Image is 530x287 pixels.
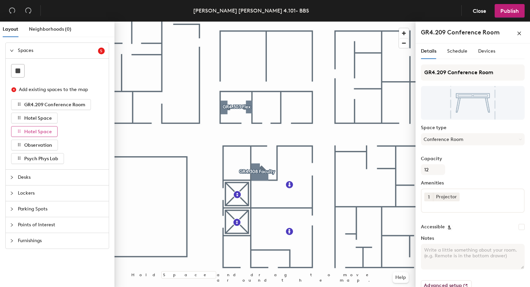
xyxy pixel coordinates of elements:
button: GR4.209 Conference Room [11,99,91,110]
span: Neighborhoods (0) [29,26,71,32]
label: Space type [421,125,525,131]
h4: GR4.209 Conference Room [421,28,500,37]
span: Hotel Space [24,115,52,121]
span: Spaces [18,43,98,58]
span: Hotel Space [24,129,52,135]
div: [PERSON_NAME] [PERSON_NAME] 4.101- BBS [193,6,309,15]
span: Details [421,48,436,54]
span: close-circle [11,87,16,92]
button: Publish [495,4,525,18]
button: Redo (⌘ + ⇧ + Z) [22,4,35,18]
span: Layout [3,26,18,32]
span: collapsed [10,191,14,195]
button: 1 [424,193,433,201]
span: collapsed [10,239,14,243]
button: Hotel Space [11,126,58,137]
label: Accessible [421,224,445,230]
span: expanded [10,49,14,53]
button: Psych Phys Lab [11,153,64,164]
sup: 5 [98,48,105,54]
button: Observation [11,140,58,150]
button: Hotel Space [11,113,58,123]
span: collapsed [10,175,14,179]
div: Add existing spaces to the map [19,86,99,93]
img: The space named GR4.209 Conference Room [421,86,525,120]
span: collapsed [10,207,14,211]
span: Schedule [447,48,467,54]
span: Observation [24,142,52,148]
div: Projector [433,193,460,201]
span: Furnishings [18,233,105,249]
span: 1 [428,194,430,201]
span: Publish [500,8,519,14]
span: Points of Interest [18,217,105,233]
span: collapsed [10,223,14,227]
span: Devices [478,48,495,54]
button: Close [467,4,492,18]
label: Capacity [421,156,525,162]
button: Undo (⌘ + Z) [5,4,19,18]
label: Amenities [421,180,525,186]
button: Conference Room [421,133,525,145]
span: close [517,31,522,36]
span: Desks [18,170,105,185]
button: Help [393,272,409,283]
span: 5 [100,49,103,53]
span: GR4.209 Conference Room [24,102,85,108]
span: Parking Spots [18,201,105,217]
span: Close [473,8,486,14]
label: Notes [421,236,525,241]
span: Lockers [18,185,105,201]
span: Psych Phys Lab [24,156,58,162]
span: undo [9,7,15,14]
